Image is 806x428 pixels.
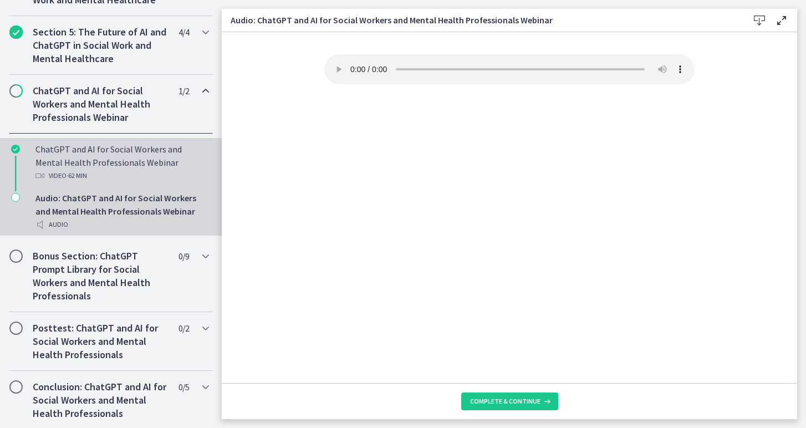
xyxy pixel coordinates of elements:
h2: Section 5: The Future of AI and ChatGPT in Social Work and Mental Healthcare [33,26,168,65]
div: Audio: ChatGPT and AI for Social Workers and Mental Health Professionals Webinar [35,191,208,231]
h2: Conclusion: ChatGPT and AI for Social Workers and Mental Health Professionals [33,380,168,420]
span: 1 / 2 [178,84,189,98]
span: 0 / 9 [178,249,189,263]
button: Complete & continue [461,393,558,410]
div: ChatGPT and AI for Social Workers and Mental Health Professionals Webinar [35,142,208,182]
h2: Bonus Section: ChatGPT Prompt Library for Social Workers and Mental Health Professionals [33,249,168,303]
h2: ChatGPT and AI for Social Workers and Mental Health Professionals Webinar [33,84,168,124]
i: Completed [11,145,20,154]
span: 0 / 2 [178,322,189,335]
h3: Audio: ChatGPT and AI for Social Workers and Mental Health Professionals Webinar [231,13,731,27]
span: 4 / 4 [178,26,189,39]
span: · 62 min [67,169,87,182]
div: Audio [35,218,208,231]
div: Video [35,169,208,182]
span: Complete & continue [470,397,540,406]
i: Completed [9,26,23,39]
h2: Posttest: ChatGPT and AI for Social Workers and Mental Health Professionals [33,322,168,361]
span: 0 / 5 [178,380,189,394]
